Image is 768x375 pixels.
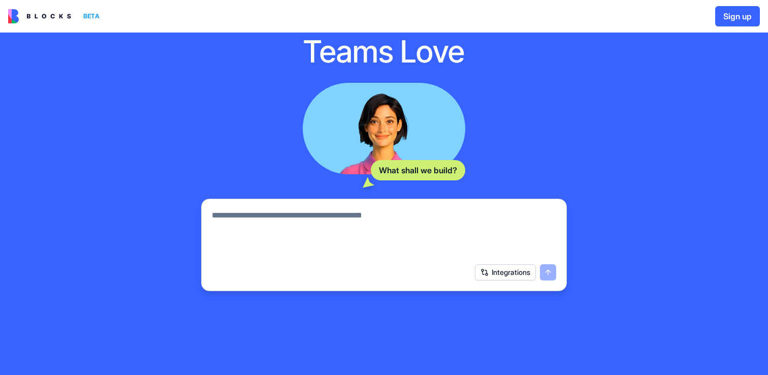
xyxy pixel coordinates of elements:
[8,9,104,23] a: BETA
[371,160,465,180] div: What shall we build?
[8,9,71,23] img: logo
[475,264,536,280] button: Integrations
[79,9,104,23] div: BETA
[715,6,760,26] button: Sign up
